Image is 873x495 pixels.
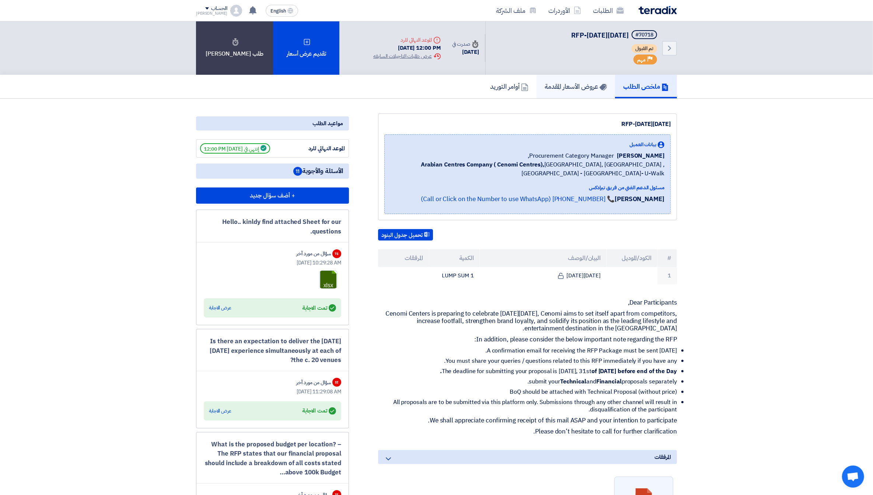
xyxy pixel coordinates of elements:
th: الكمية [429,249,480,267]
span: مهم [637,56,646,63]
p: We shall appreciate confirming receipt of this mail ASAP and your intention to participate. [378,417,677,424]
div: تمت الاجابة [302,406,336,416]
span: [PERSON_NAME] [617,151,664,160]
p: Dear Participants, [378,299,677,306]
span: المرفقات [655,453,671,461]
li: A confirmation email for receiving the RFP Package must be sent [DATE]. [384,347,677,354]
div: صدرت في [453,40,479,48]
div: طلب [PERSON_NAME] [196,21,273,75]
b: Arabian Centres Company ( Cenomi Centres), [421,160,544,169]
div: سؤال من مورد آخر [297,250,331,257]
a: ملخص الطلب [615,75,677,98]
span: RFP-[DATE][DATE] [571,30,629,40]
div: مسئول الدعم الفني من فريق تيرادكس [391,184,664,192]
img: profile_test.png [230,5,242,17]
span: بيانات العميل [629,141,656,148]
a: عروض الأسعار المقدمة [537,75,615,98]
div: الموعد النهائي للرد [290,144,345,153]
h5: عروض الأسعار المقدمة [545,82,607,91]
span: [GEOGRAPHIC_DATA], [GEOGRAPHIC_DATA] ,[GEOGRAPHIC_DATA] - [GEOGRAPHIC_DATA]- U-Walk [391,160,664,178]
strong: [PERSON_NAME] [615,194,664,204]
strong: of [DATE] before end of the Day. [440,367,677,376]
img: Teradix logo [639,6,677,14]
div: #70718 [635,32,653,38]
div: تمت الاجابة [302,303,336,313]
h5: RFP-Saudi National Day 2025 [571,30,659,41]
div: [DATE] [453,48,479,56]
p: In addition, please consider the below important note regarding the RFP: [378,336,677,343]
h5: أوامر التوريد [490,82,528,91]
p: Please don’t hesitate to call for further clarification. [378,428,677,435]
div: TS [332,249,341,258]
p: Cenomi Centers is preparing to celebrate [DATE][DATE], Cenomi aims to set itself apart from compe... [378,310,677,332]
h5: ملخص الطلب [623,82,669,91]
a: الطلبات [587,2,630,19]
span: English [270,8,286,14]
div: عرض طلبات التاجيلات السابقه [373,52,440,60]
div: What is the proposed budget per location? – The RFP states that our financial proposal should inc... [204,440,341,477]
th: البيان/الوصف [480,249,607,267]
div: عرض الاجابة [209,407,231,415]
td: [DATE][DATE] [480,267,607,284]
button: تحميل جدول البنود [378,229,433,241]
strong: Financial [596,377,622,386]
li: The deadline for submitting your proposal is [DATE], 31st [384,368,677,375]
a: الأوردرات [542,2,587,19]
div: RFP-[DATE][DATE] [384,120,671,129]
button: + أضف سؤال جديد [196,187,349,204]
a: ملف الشركة [490,2,542,19]
div: IE [332,378,341,387]
a: Open chat [842,466,864,488]
span: تم القبول [632,44,657,53]
a: أوامر التوريد [482,75,537,98]
div: مواعيد الطلب [196,116,349,130]
span: إنتهي في [DATE] 12:00 PM [200,143,270,154]
div: [DATE] 10:29:28 AM [204,259,341,267]
li: You must share your queries / questions related to this RFP immediately if you have any. [384,357,677,365]
th: # [657,249,677,267]
span: Procurement Category Manager, [528,151,614,160]
a: Smart_art_questions_1753169138262.xlsx [319,271,378,315]
div: الحساب [211,6,227,12]
a: 📞 [PHONE_NUMBER] (Call or Click on the Number to use WhatsApp) [421,194,615,204]
span: 11 [293,167,302,176]
span: الأسئلة والأجوبة [293,166,343,176]
div: الموعد النهائي للرد [373,36,440,44]
div: Is there an expectation to deliver the [DATE][DATE] experience simultaneously at each of the c. 2... [204,337,341,365]
th: المرفقات [378,249,429,267]
li: submit your and proposals separately. [384,378,677,385]
td: 1 [657,267,677,284]
div: Hello.. kinldy find attached Sheet for our questions. [204,217,341,236]
div: تقديم عرض أسعار [273,21,339,75]
div: عرض الاجابة [209,304,231,312]
td: 1 LUMP SUM [429,267,480,284]
li: BoQ should be attached with Technical Proposal (without price) [384,388,677,396]
li: All proposals are to be submitted via this platform only. Submissions through any other channel w... [384,399,677,413]
div: [DATE] 11:29:08 AM [204,388,341,396]
div: [DATE] 12:00 PM [373,44,440,52]
th: الكود/الموديل [607,249,657,267]
strong: Technical [560,377,586,386]
div: [PERSON_NAME] [196,11,227,15]
div: سؤال من مورد آخر [297,379,331,386]
button: English [266,5,298,17]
